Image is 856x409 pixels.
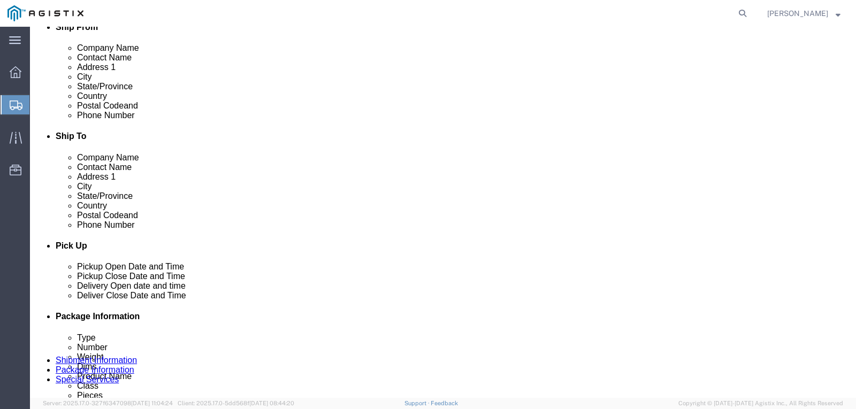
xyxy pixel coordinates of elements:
img: logo [7,5,83,21]
span: [DATE] 11:04:24 [131,400,173,406]
span: Client: 2025.17.0-5dd568f [178,400,294,406]
a: Feedback [431,400,458,406]
span: Copyright © [DATE]-[DATE] Agistix Inc., All Rights Reserved [678,399,843,408]
a: Support [404,400,431,406]
iframe: FS Legacy Container [30,27,856,398]
button: [PERSON_NAME] [767,7,841,20]
span: [DATE] 08:44:20 [249,400,294,406]
span: Server: 2025.17.0-327f6347098 [43,400,173,406]
span: Melissa Reynero [767,7,828,19]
